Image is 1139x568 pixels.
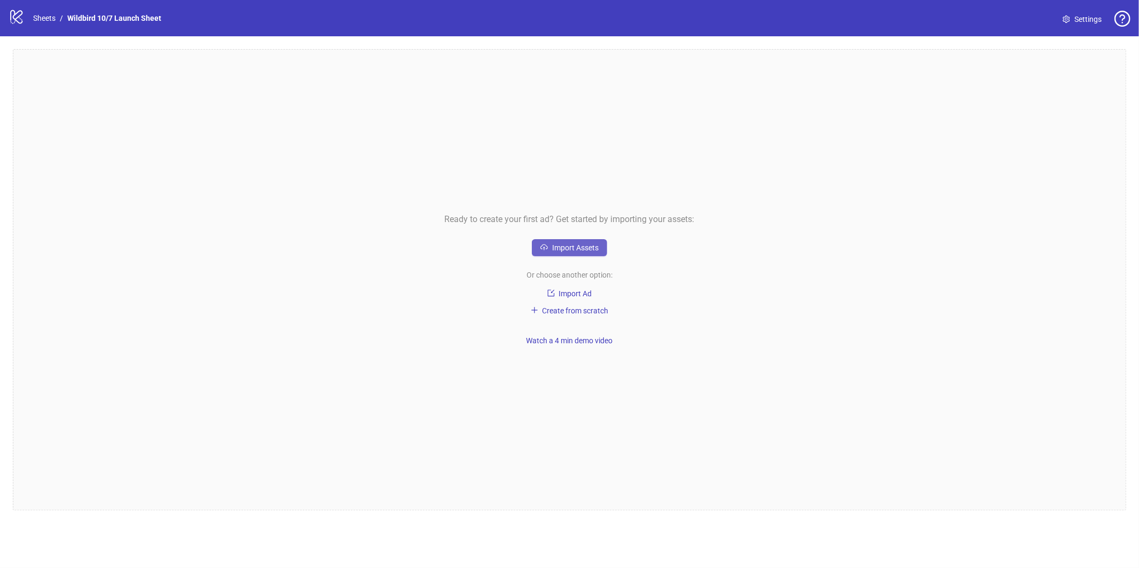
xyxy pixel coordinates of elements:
span: Import Assets [552,243,599,252]
span: Ready to create your first ad? Get started by importing your assets: [445,212,695,226]
span: import [547,289,555,297]
button: Import Assets [532,239,607,256]
button: Watch a 4 min demo video [522,334,617,347]
span: question-circle [1114,11,1130,27]
span: cloud-upload [540,243,548,251]
span: Settings [1074,13,1102,25]
span: Or choose another option: [527,269,612,281]
button: Create from scratch [527,304,613,317]
span: plus [531,306,538,314]
a: Settings [1054,11,1110,28]
button: Import Ad [532,287,607,300]
a: Wildbird 10/7 Launch Sheet [65,12,163,24]
li: / [60,12,63,24]
span: Watch a 4 min demo video [527,336,613,345]
span: Import Ad [559,289,592,298]
span: setting [1063,15,1070,23]
span: Create from scratch [543,306,609,315]
a: Sheets [31,12,58,24]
